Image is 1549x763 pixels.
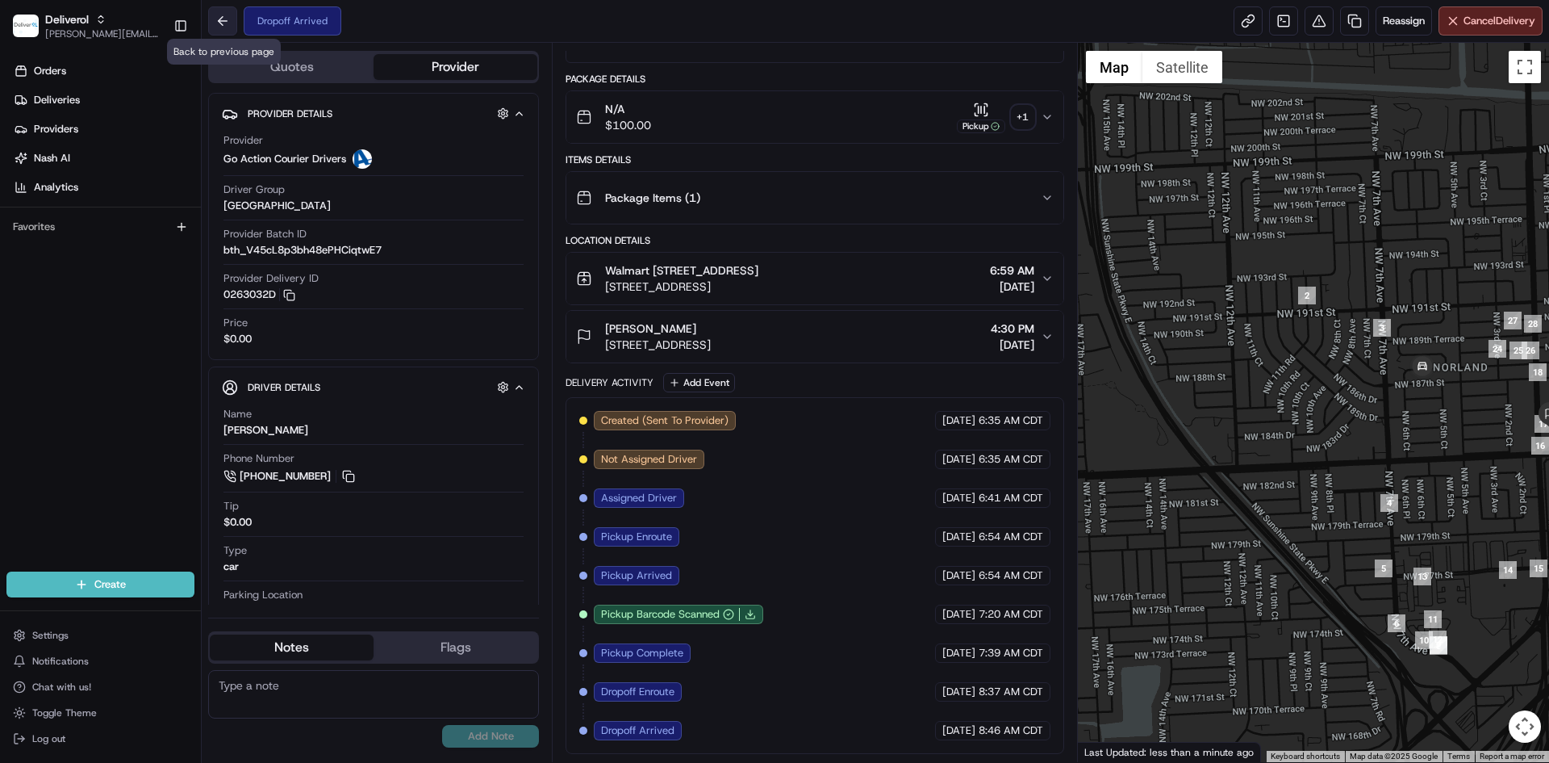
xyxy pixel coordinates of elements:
[130,228,265,257] a: 💻API Documentation
[1499,561,1517,579] div: 14
[6,145,201,171] a: Nash AI
[32,706,97,719] span: Toggle Theme
[45,27,161,40] span: [PERSON_NAME][EMAIL_ADDRESS][PERSON_NAME][DOMAIN_NAME]
[1438,6,1543,36] button: CancelDelivery
[1447,752,1470,761] a: Terms (opens in new tab)
[942,646,975,660] span: [DATE]
[1350,752,1438,761] span: Map data ©2025 Google
[1488,340,1506,358] div: 24
[274,159,294,178] button: Start new chat
[1430,636,1447,654] div: 9
[34,93,80,107] span: Deliveries
[1376,6,1432,36] button: Reassign
[42,104,266,121] input: Clear
[248,381,320,394] span: Driver Details
[605,321,696,337] span: [PERSON_NAME]
[223,152,346,166] span: Go Action Courier Drivers
[1082,741,1135,762] img: Google
[1142,51,1222,83] button: Show satellite imagery
[601,646,683,660] span: Pickup Complete
[1529,363,1547,381] div: 18
[957,102,1034,133] button: Pickup+1
[240,469,331,484] span: [PHONE_NUMBER]
[1406,351,1438,384] div: 29
[34,151,70,166] span: Nash AI
[566,153,1063,166] div: Items Details
[6,58,201,84] a: Orders
[1078,742,1261,762] div: Last Updated: less than a minute ago
[136,236,149,249] div: 💻
[222,100,525,127] button: Provider Details
[34,64,66,78] span: Orders
[55,154,265,170] div: Start new chat
[223,451,294,466] span: Phone Number
[6,624,194,647] button: Settings
[223,199,331,213] span: [GEOGRAPHIC_DATA]
[663,373,735,392] button: Add Event
[6,214,194,240] div: Favorites
[32,629,69,642] span: Settings
[16,154,45,183] img: 1736555255976-a54dd68f-1ca7-489b-9aae-adbdc363a1c4
[990,262,1034,279] span: 6:59 AM
[942,723,975,738] span: [DATE]
[566,376,653,389] div: Delivery Activity
[979,646,1043,660] span: 7:39 AM CDT
[32,681,91,694] span: Chat with us!
[223,332,252,346] span: $0.00
[601,723,674,738] span: Dropoff Arrived
[16,236,29,249] div: 📗
[601,491,677,505] span: Assigned Driver
[45,11,89,27] button: Deliverol
[223,467,357,485] a: [PHONE_NUMBER]
[601,685,674,699] span: Dropoff Enroute
[248,107,332,120] span: Provider Details
[979,413,1043,428] span: 6:35 AM CDT
[942,685,975,699] span: [DATE]
[223,407,252,421] span: Name
[223,227,307,241] span: Provider Batch ID
[991,321,1034,337] span: 4:30 PM
[979,607,1043,622] span: 7:20 AM CDT
[601,607,720,622] span: Pickup Barcode Scanned
[1012,106,1034,128] div: + 1
[1509,342,1527,359] div: 25
[16,16,48,48] img: Nash
[34,180,78,195] span: Analytics
[1509,711,1541,743] button: Map camera controls
[6,116,201,142] a: Providers
[566,311,1063,363] button: [PERSON_NAME][STREET_ADDRESS]4:30 PM[DATE]
[979,685,1043,699] span: 8:37 AM CDT
[601,452,697,467] span: Not Assigned Driver
[210,635,374,660] button: Notes
[601,568,672,583] span: Pickup Arrived
[566,73,1063,86] div: Package Details
[353,149,372,169] img: ActionCourier.png
[210,54,374,80] button: Quotes
[6,650,194,673] button: Notifications
[32,234,123,250] span: Knowledge Base
[13,15,39,37] img: Deliverol
[605,337,711,353] span: [STREET_ADDRESS]
[1430,637,1447,655] div: 8
[942,607,975,622] span: [DATE]
[94,577,126,592] span: Create
[1530,560,1547,577] div: 15
[1531,437,1549,455] div: 16
[979,530,1043,544] span: 6:54 AM CDT
[32,732,65,745] span: Log out
[1463,14,1535,28] span: Cancel Delivery
[1086,51,1142,83] button: Show street map
[223,316,248,330] span: Price
[6,6,167,45] button: DeliverolDeliverol[PERSON_NAME][EMAIL_ADDRESS][PERSON_NAME][DOMAIN_NAME]
[1504,312,1522,329] div: 27
[55,170,204,183] div: We're available if you need us!
[223,604,230,618] div: 1
[223,243,382,258] span: bth_V45cL8p3bh48ePHCiqtwE7
[1383,14,1425,28] span: Reassign
[979,723,1043,738] span: 8:46 AM CDT
[1509,51,1541,83] button: Toggle fullscreen view
[1298,287,1316,304] div: 2
[6,702,194,724] button: Toggle Theme
[16,65,294,90] p: Welcome 👋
